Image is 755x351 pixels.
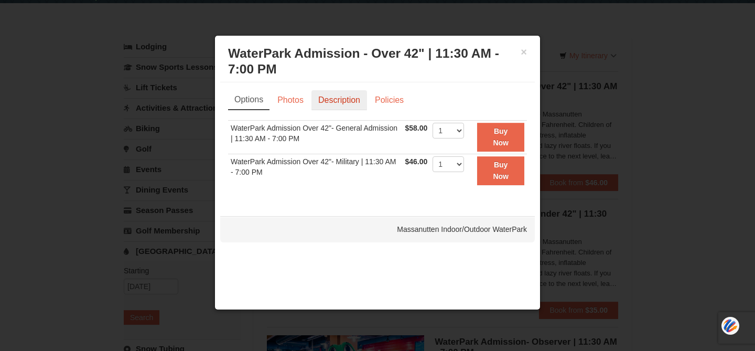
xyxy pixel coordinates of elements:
a: Policies [368,90,411,110]
button: Buy Now [477,123,524,152]
span: $58.00 [405,124,428,132]
a: Photos [271,90,310,110]
div: Massanutten Indoor/Outdoor WaterPark [220,216,535,242]
a: Options [228,90,269,110]
strong: Buy Now [493,127,509,147]
a: Description [311,90,367,110]
button: Buy Now [477,156,524,185]
td: WaterPark Admission Over 42"- Military | 11:30 AM - 7:00 PM [228,154,403,187]
h3: WaterPark Admission - Over 42" | 11:30 AM - 7:00 PM [228,46,527,77]
td: WaterPark Admission Over 42"- General Admission | 11:30 AM - 7:00 PM [228,120,403,154]
button: × [521,47,527,57]
img: svg+xml;base64,PHN2ZyB3aWR0aD0iNDQiIGhlaWdodD0iNDQiIHZpZXdCb3g9IjAgMCA0NCA0NCIgZmlsbD0ibm9uZSIgeG... [721,316,739,335]
strong: Buy Now [493,161,509,180]
span: $46.00 [405,157,428,166]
